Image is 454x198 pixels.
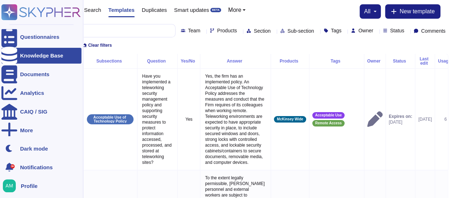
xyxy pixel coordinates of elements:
p: Yes, the firm has an implemented policy. An Acceptable Use of Technology Policy addresses the mea... [203,72,268,167]
a: Questionnaires [1,29,81,45]
a: Analytics [1,85,81,101]
span: Clear filters [88,43,112,47]
span: Acceptable Use [315,114,342,117]
span: McKinsey Wide [277,118,303,121]
span: Notifications [20,165,53,170]
input: Search by keywords [28,24,175,37]
div: Owner [367,59,383,63]
div: More [20,128,33,133]
span: Search [84,7,101,13]
span: Status [390,28,404,33]
a: Knowledge Base [1,48,81,64]
span: New template [399,9,435,14]
span: Team [188,28,200,33]
div: Last edit [418,57,432,65]
div: Answer [203,59,268,63]
p: Have you implemented a teleworking security management policy and supporting security measures to... [140,72,174,167]
div: Usage [438,59,453,63]
div: Analytics [20,90,44,96]
span: Smart updates [174,7,209,13]
span: Tags [331,28,342,33]
div: Questionnaires [20,34,59,40]
span: Profile [21,183,38,189]
span: Section [254,28,271,33]
div: Products [274,59,306,63]
div: Documents [20,72,50,77]
div: Question [140,59,174,63]
div: Status [389,59,412,63]
span: Remote Access [315,121,342,125]
div: BETA [210,8,221,12]
button: More [228,7,246,13]
button: New template [385,4,440,19]
img: user [3,179,16,192]
span: [DATE] [389,119,412,125]
div: [DATE] [418,116,432,122]
span: Sub-section [287,28,314,33]
div: CAIQ / SIG [20,109,47,114]
div: Dark mode [20,146,48,151]
span: Comments [421,28,445,33]
div: 9+ [10,164,15,169]
a: CAIQ / SIG [1,104,81,120]
div: Subsections [86,59,134,63]
span: Expires on: [389,114,412,119]
a: Documents [1,66,81,82]
div: Yes/No [181,59,197,63]
div: Tags [312,59,361,63]
span: all [364,9,370,14]
div: Knowledge Base [20,53,63,58]
button: user [1,178,21,194]
p: Yes [181,116,197,122]
span: Products [217,28,237,33]
div: 6 [438,116,453,122]
span: More [228,7,241,13]
span: Duplicates [142,7,167,13]
span: Templates [108,7,135,13]
button: all [364,9,376,14]
span: Owner [358,28,373,33]
p: Acceptable Use of Technology Policy [89,115,131,123]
